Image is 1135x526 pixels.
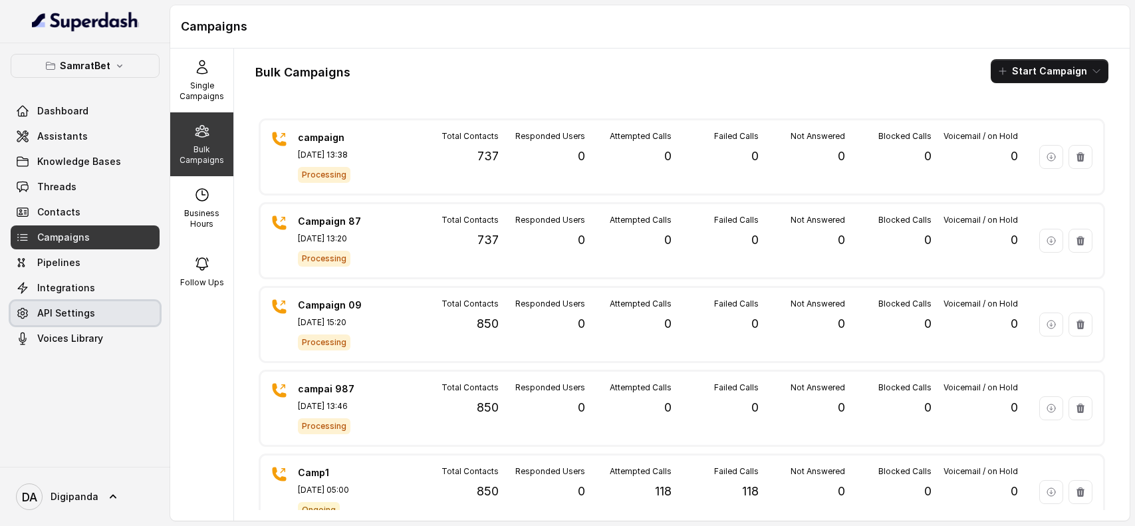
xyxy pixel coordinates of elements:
span: Knowledge Bases [37,155,121,168]
p: Total Contacts [441,215,499,225]
p: 0 [1011,231,1018,249]
p: 0 [838,231,845,249]
p: Voicemail / on Hold [944,215,1018,225]
p: 0 [838,398,845,417]
p: 0 [1011,482,1018,501]
p: Business Hours [176,208,228,229]
p: Bulk Campaigns [176,144,228,166]
a: API Settings [11,301,160,325]
a: Voices Library [11,327,160,350]
p: Attempted Calls [610,466,672,477]
a: Integrations [11,276,160,300]
text: DA [22,490,37,504]
p: 0 [924,398,932,417]
p: 0 [924,315,932,333]
span: Pipelines [37,256,80,269]
p: Attempted Calls [610,299,672,309]
p: Responded Users [515,299,585,309]
p: Not Answered [791,131,845,142]
p: Blocked Calls [878,382,932,393]
p: Blocked Calls [878,299,932,309]
p: Responded Users [515,466,585,477]
p: Not Answered [791,466,845,477]
p: Blocked Calls [878,131,932,142]
p: 0 [578,315,585,333]
p: [DATE] 15:20 [298,317,391,328]
p: 0 [924,231,932,249]
span: Ongoing [298,502,340,518]
p: Not Answered [791,215,845,225]
a: Digipanda [11,478,160,515]
p: Voicemail / on Hold [944,131,1018,142]
img: light.svg [32,11,139,32]
p: 0 [924,482,932,501]
p: Camp1 [298,466,391,479]
button: SamratBet [11,54,160,78]
a: Knowledge Bases [11,150,160,174]
p: Total Contacts [441,131,499,142]
p: Blocked Calls [878,466,932,477]
p: Attempted Calls [610,382,672,393]
a: Contacts [11,200,160,224]
p: Voicemail / on Hold [944,382,1018,393]
p: 0 [664,398,672,417]
p: 0 [751,398,759,417]
p: Not Answered [791,299,845,309]
p: 0 [838,482,845,501]
p: Attempted Calls [610,215,672,225]
p: Single Campaigns [176,80,228,102]
p: 0 [838,147,845,166]
p: Failed Calls [714,382,759,393]
p: 0 [751,315,759,333]
p: Responded Users [515,215,585,225]
p: Total Contacts [441,382,499,393]
span: Processing [298,167,350,183]
span: Voices Library [37,332,103,345]
p: Campaign 87 [298,215,391,228]
p: [DATE] 05:00 [298,485,391,495]
p: Failed Calls [714,131,759,142]
span: Contacts [37,205,80,219]
span: Dashboard [37,104,88,118]
p: campaign [298,131,391,144]
span: Digipanda [51,490,98,503]
p: 0 [578,398,585,417]
p: Total Contacts [441,299,499,309]
span: API Settings [37,307,95,320]
a: Pipelines [11,251,160,275]
p: 850 [477,398,499,417]
p: 737 [477,147,499,166]
p: [DATE] 13:38 [298,150,391,160]
span: Assistants [37,130,88,143]
p: 0 [751,231,759,249]
p: 0 [1011,147,1018,166]
span: Campaigns [37,231,90,244]
p: 0 [578,231,585,249]
span: Processing [298,418,350,434]
p: Failed Calls [714,215,759,225]
span: Threads [37,180,76,194]
p: Voicemail / on Hold [944,466,1018,477]
p: Responded Users [515,131,585,142]
p: 850 [477,482,499,501]
span: Processing [298,251,350,267]
p: 0 [751,147,759,166]
p: Blocked Calls [878,215,932,225]
p: [DATE] 13:20 [298,233,391,244]
p: SamratBet [60,58,110,74]
p: 118 [655,482,672,501]
p: 118 [742,482,759,501]
a: Assistants [11,124,160,148]
p: 0 [838,315,845,333]
p: Voicemail / on Hold [944,299,1018,309]
h1: Bulk Campaigns [255,62,350,83]
span: Processing [298,334,350,350]
p: 0 [664,231,672,249]
p: 0 [1011,398,1018,417]
p: 850 [477,315,499,333]
a: Dashboard [11,99,160,123]
p: [DATE] 13:46 [298,401,391,412]
p: 737 [477,231,499,249]
p: Attempted Calls [610,131,672,142]
p: Failed Calls [714,299,759,309]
